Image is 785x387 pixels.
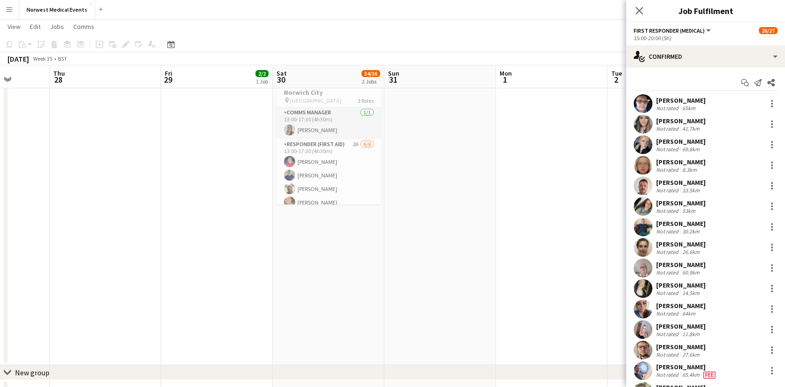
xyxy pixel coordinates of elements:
a: View [4,21,24,33]
div: Not rated [656,166,680,173]
div: [PERSON_NAME] [656,117,706,125]
div: Not rated [656,310,680,317]
div: Not rated [656,248,680,255]
a: Comms [70,21,98,33]
div: 64km [680,310,697,317]
span: Edit [30,22,41,31]
div: 27.6km [680,351,701,358]
span: 26/27 [759,27,778,34]
div: [PERSON_NAME] [656,343,706,351]
button: Norwest Medical Events [19,0,95,19]
div: Not rated [656,146,680,153]
span: Fee [703,372,715,379]
span: First Responder (Medical) [634,27,705,34]
div: Not rated [656,371,680,379]
div: [PERSON_NAME] [656,322,706,331]
div: Not rated [656,105,680,112]
div: 30.2km [680,228,701,235]
div: 14.5km [680,289,701,296]
div: Not rated [656,228,680,235]
div: [PERSON_NAME] [656,219,706,228]
div: [PERSON_NAME] [656,302,706,310]
div: Not rated [656,269,680,276]
div: 41.7km [680,125,701,132]
div: [PERSON_NAME] [656,240,706,248]
div: 11.8km [680,331,701,338]
div: [PERSON_NAME] [656,158,706,166]
div: Not rated [656,351,680,358]
div: [DATE] [7,54,29,63]
a: Jobs [46,21,68,33]
div: 26.6km [680,248,701,255]
div: [PERSON_NAME] [656,96,706,105]
div: [PERSON_NAME] [656,199,706,207]
span: Week 35 [31,55,54,62]
div: 8.3km [680,166,699,173]
div: [PERSON_NAME] [656,281,706,289]
div: 69.8km [680,146,701,153]
div: [PERSON_NAME] [656,178,706,187]
div: Confirmed [626,45,785,68]
a: Edit [26,21,44,33]
div: Not rated [656,187,680,194]
div: 53km [680,207,697,214]
div: 33.5km [680,187,701,194]
div: [PERSON_NAME] [656,137,706,146]
div: 15:00-20:00 (5h) [634,35,778,42]
span: Jobs [50,22,64,31]
div: [PERSON_NAME] [656,260,706,269]
button: First Responder (Medical) [634,27,712,34]
h3: Job Fulfilment [626,5,785,17]
div: Not rated [656,331,680,338]
div: 65.4km [680,371,701,379]
div: 60.9km [680,269,701,276]
span: Comms [73,22,94,31]
div: Not rated [656,207,680,214]
span: View [7,22,21,31]
div: Crew has different fees then in role [701,371,717,379]
div: Not rated [656,125,680,132]
div: New group [15,368,50,377]
div: [PERSON_NAME] [656,363,717,371]
div: BST [58,55,67,62]
div: 65km [680,105,697,112]
div: Not rated [656,289,680,296]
